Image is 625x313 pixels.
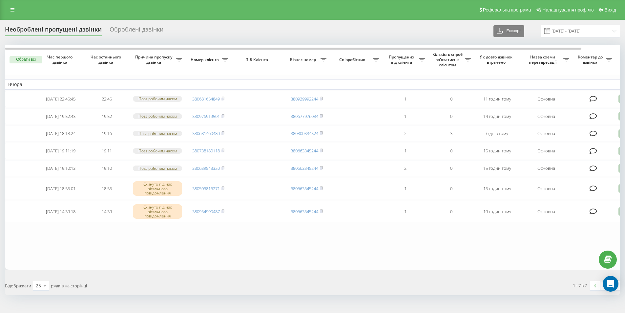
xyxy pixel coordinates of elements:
[133,131,182,136] div: Поза робочим часом
[38,91,84,107] td: [DATE] 22:45:45
[600,281,610,290] a: 1
[38,143,84,159] td: [DATE] 19:11:19
[576,55,606,65] span: Коментар до дзвінка
[84,108,130,124] td: 19:52
[291,113,318,119] a: 380677976084
[428,143,474,159] td: 0
[84,160,130,176] td: 19:10
[382,160,428,176] td: 2
[5,283,31,289] span: Відображати
[38,178,84,199] td: [DATE] 18:55:01
[38,160,84,176] td: [DATE] 19:10:13
[520,108,573,124] td: Основна
[133,55,176,65] span: Причина пропуску дзвінка
[542,7,594,12] span: Налаштування профілю
[520,143,573,159] td: Основна
[474,178,520,199] td: 15 годин тому
[382,201,428,222] td: 1
[520,160,573,176] td: Основна
[382,143,428,159] td: 1
[605,7,616,12] span: Вихід
[382,125,428,142] td: 2
[382,178,428,199] td: 1
[428,125,474,142] td: 3
[192,186,220,191] a: 380503813271
[474,143,520,159] td: 15 годин тому
[474,108,520,124] td: 14 годин тому
[520,201,573,222] td: Основна
[84,178,130,199] td: 18:55
[382,91,428,107] td: 1
[110,26,163,36] div: Оброблені дзвінки
[428,108,474,124] td: 0
[192,165,220,171] a: 380639543320
[38,201,84,222] td: [DATE] 14:39:18
[89,55,124,65] span: Час останнього дзвінка
[192,209,220,214] a: 380934990487
[291,96,318,102] a: 380929992244
[192,130,220,136] a: 380681460480
[428,160,474,176] td: 0
[133,113,182,119] div: Поза робочим часом
[385,55,419,65] span: Пропущених від клієнта
[573,282,587,289] div: 1 - 7 з 7
[38,108,84,124] td: [DATE] 19:52:43
[84,201,130,222] td: 14:39
[291,130,318,136] a: 380800334524
[10,56,42,63] button: Обрати всі
[520,91,573,107] td: Основна
[84,143,130,159] td: 19:11
[428,178,474,199] td: 0
[192,96,220,102] a: 380681654849
[38,125,84,142] td: [DATE] 18:18:24
[291,209,318,214] a: 380663345244
[287,57,321,62] span: Бізнес номер
[133,166,182,171] div: Поза робочим часом
[133,96,182,101] div: Поза робочим часом
[133,181,182,196] div: Скинуто під час вітального повідомлення
[84,125,130,142] td: 19:16
[192,148,220,154] a: 380738180118
[431,52,465,67] span: Кількість спроб зв'язатись з клієнтом
[479,55,515,65] span: Як довго дзвінок втрачено
[474,91,520,107] td: 11 годин тому
[84,91,130,107] td: 22:45
[36,282,41,289] div: 25
[291,186,318,191] a: 380663345244
[520,125,573,142] td: Основна
[291,148,318,154] a: 380663345244
[189,57,222,62] span: Номер клієнта
[5,26,102,36] div: Необроблені пропущені дзвінки
[428,201,474,222] td: 0
[523,55,563,65] span: Назва схеми переадресації
[51,283,87,289] span: рядків на сторінці
[237,57,278,62] span: ПІБ Клієнта
[133,204,182,219] div: Скинуто під час вітального повідомлення
[474,160,520,176] td: 15 годин тому
[483,7,531,12] span: Реферальна програма
[520,178,573,199] td: Основна
[493,25,524,37] button: Експорт
[43,55,78,65] span: Час першого дзвінка
[333,57,373,62] span: Співробітник
[291,165,318,171] a: 380663345244
[474,125,520,142] td: 6 днів тому
[474,201,520,222] td: 19 годин тому
[382,108,428,124] td: 1
[133,148,182,154] div: Поза робочим часом
[192,113,220,119] a: 380976919501
[603,276,618,292] div: Open Intercom Messenger
[428,91,474,107] td: 0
